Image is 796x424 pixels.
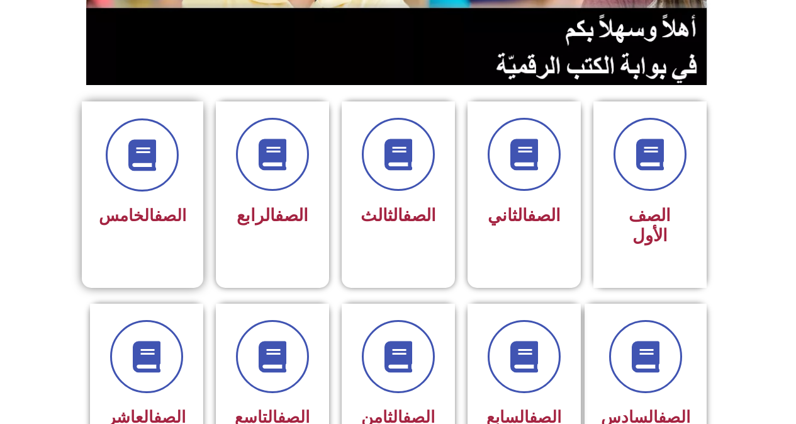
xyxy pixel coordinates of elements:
[527,205,561,226] a: الصف
[629,205,671,246] span: الصف الأول
[361,205,436,226] span: الثالث
[237,205,308,226] span: الرابع
[154,206,186,225] a: الصف
[275,205,308,226] a: الصف
[99,206,186,225] span: الخامس
[488,205,561,226] span: الثاني
[403,205,436,226] a: الصف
